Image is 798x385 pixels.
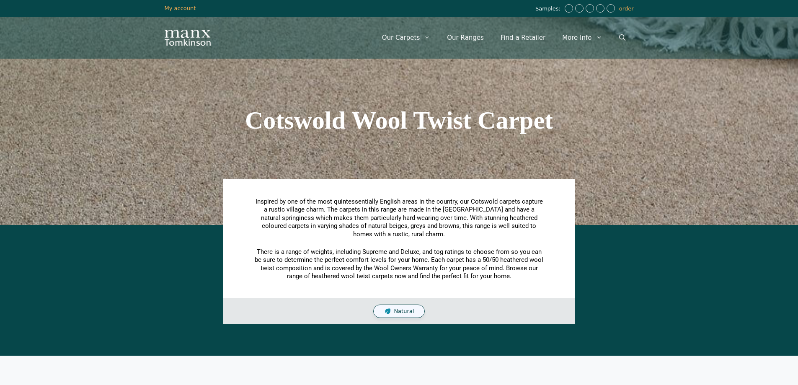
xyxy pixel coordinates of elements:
[165,108,634,133] h1: Cotswold Wool Twist Carpet
[535,5,563,13] span: Samples:
[374,25,439,50] a: Our Carpets
[439,25,492,50] a: Our Ranges
[255,248,544,281] p: There is a range of weights, including Supreme and Deluxe, and tog ratings to choose from so you ...
[619,5,634,12] a: order
[165,5,196,11] a: My account
[165,30,211,46] img: Manx Tomkinson
[492,25,554,50] a: Find a Retailer
[611,25,634,50] a: Open Search Bar
[256,198,543,238] span: Inspired by one of the most quintessentially English areas in the country, our Cotswold carpets c...
[394,308,414,315] span: Natural
[554,25,610,50] a: More Info
[374,25,634,50] nav: Primary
